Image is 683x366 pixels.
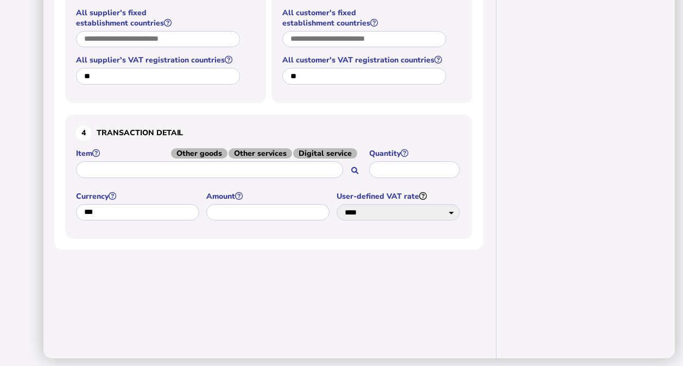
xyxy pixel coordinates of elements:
[229,148,292,159] span: Other services
[76,8,242,28] label: All supplier's fixed establishment countries
[206,191,331,201] label: Amount
[76,148,364,159] label: Item
[369,148,461,159] label: Quantity
[171,148,227,159] span: Other goods
[337,191,461,201] label: User-defined VAT rate
[282,8,448,28] label: All customer's fixed establishment countries
[76,191,201,201] label: Currency
[282,55,448,65] label: All customer's VAT registration countries
[76,55,242,65] label: All supplier's VAT registration countries
[346,162,364,180] button: Search for an item by HS code or use natural language description
[65,115,472,239] section: Define the item, and answer additional questions
[76,125,461,141] h3: Transaction detail
[76,125,91,141] div: 4
[293,148,357,159] span: Digital service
